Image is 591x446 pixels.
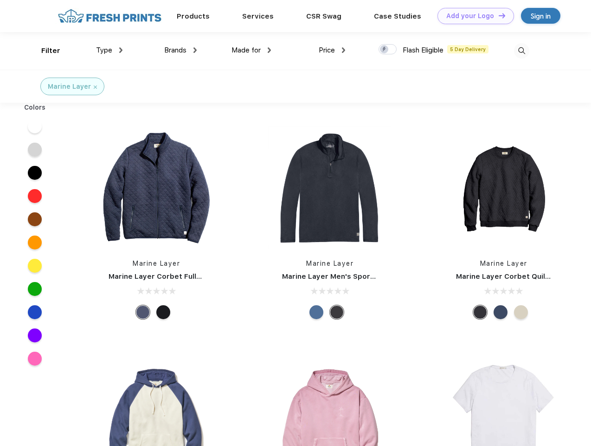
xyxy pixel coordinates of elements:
[48,82,91,92] div: Marine Layer
[94,85,97,89] img: filter_cancel.svg
[342,47,345,53] img: dropdown.png
[521,8,560,24] a: Sign in
[531,11,551,21] div: Sign in
[514,305,528,319] div: Oat Heather
[231,46,261,54] span: Made for
[136,305,150,319] div: Navy
[133,260,180,267] a: Marine Layer
[330,305,344,319] div: Charcoal
[442,126,565,249] img: func=resize&h=266
[446,12,494,20] div: Add your Logo
[494,305,507,319] div: Navy Heather
[95,126,218,249] img: func=resize&h=266
[119,47,122,53] img: dropdown.png
[306,12,341,20] a: CSR Swag
[473,305,487,319] div: Charcoal
[17,103,53,112] div: Colors
[268,47,271,53] img: dropdown.png
[447,45,488,53] span: 5 Day Delivery
[242,12,274,20] a: Services
[156,305,170,319] div: Black
[319,46,335,54] span: Price
[268,126,392,249] img: func=resize&h=266
[96,46,112,54] span: Type
[282,272,417,281] a: Marine Layer Men's Sport Quarter Zip
[309,305,323,319] div: Deep Denim
[164,46,186,54] span: Brands
[193,47,197,53] img: dropdown.png
[177,12,210,20] a: Products
[306,260,353,267] a: Marine Layer
[499,13,505,18] img: DT
[55,8,164,24] img: fo%20logo%202.webp
[480,260,527,267] a: Marine Layer
[514,43,529,59] img: desktop_search.svg
[109,272,237,281] a: Marine Layer Corbet Full-Zip Jacket
[41,46,60,56] div: Filter
[403,46,443,54] span: Flash Eligible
